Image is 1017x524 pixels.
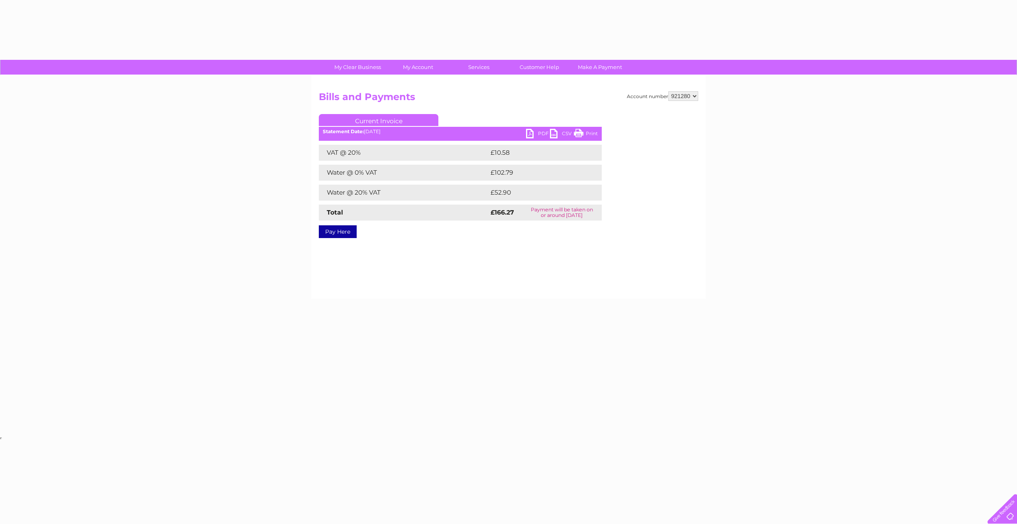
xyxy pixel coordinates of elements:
a: Customer Help [507,60,572,75]
a: Current Invoice [319,114,438,126]
a: My Clear Business [325,60,391,75]
a: Print [574,129,598,140]
td: Water @ 20% VAT [319,185,489,201]
a: Make A Payment [567,60,633,75]
td: Water @ 0% VAT [319,165,489,181]
strong: Total [327,209,343,216]
a: My Account [385,60,451,75]
a: Services [446,60,512,75]
a: Pay Here [319,225,357,238]
td: £52.90 [489,185,586,201]
a: CSV [550,129,574,140]
td: £10.58 [489,145,585,161]
strong: £166.27 [491,209,514,216]
a: PDF [526,129,550,140]
h2: Bills and Payments [319,91,698,106]
td: VAT @ 20% [319,145,489,161]
div: [DATE] [319,129,602,134]
td: Payment will be taken on or around [DATE] [522,205,602,221]
div: Account number [627,91,698,101]
b: Statement Date: [323,128,364,134]
td: £102.79 [489,165,587,181]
